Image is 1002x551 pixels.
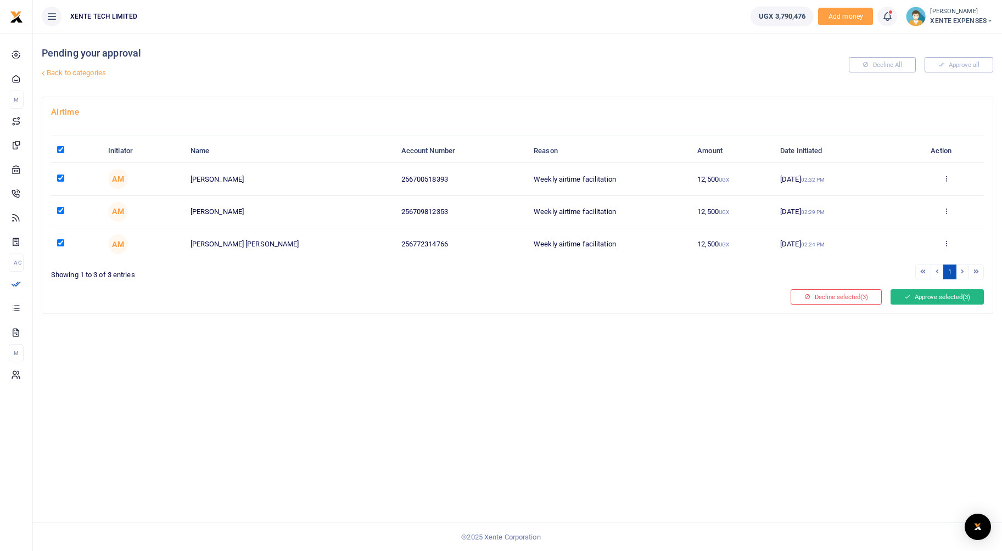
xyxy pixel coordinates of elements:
small: UGX [719,209,729,215]
th: : activate to sort column descending [51,139,102,163]
small: UGX [719,241,729,248]
li: M [9,344,24,362]
h4: Pending your approval [42,47,673,59]
small: [PERSON_NAME] [930,7,993,16]
th: Action: activate to sort column ascending [909,139,984,163]
span: (3) [962,293,970,301]
th: Date Initiated: activate to sort column ascending [774,139,909,163]
a: Add money [818,12,873,20]
a: Back to categories [39,64,673,82]
span: (3) [860,293,868,301]
td: 12,500 [691,163,774,195]
span: Add money [818,8,873,26]
td: [DATE] [774,196,909,228]
img: profile-user [906,7,926,26]
li: Wallet ballance [746,7,818,26]
small: 02:32 PM [801,177,825,183]
a: profile-user [PERSON_NAME] XENTE EXPENSES [906,7,993,26]
th: Initiator: activate to sort column ascending [102,139,184,163]
a: UGX 3,790,476 [751,7,814,26]
span: Agatha Mutumba [108,169,128,189]
td: 256700518393 [395,163,528,195]
a: 1 [943,265,956,279]
td: Weekly airtime facilitation [528,196,691,228]
td: [PERSON_NAME] [184,196,395,228]
th: Name: activate to sort column ascending [184,139,395,163]
td: 12,500 [691,196,774,228]
td: Weekly airtime facilitation [528,228,691,260]
th: Account Number: activate to sort column ascending [395,139,528,163]
small: UGX [719,177,729,183]
li: M [9,91,24,109]
td: [DATE] [774,163,909,195]
button: Approve selected(3) [891,289,984,305]
td: Weekly airtime facilitation [528,163,691,195]
span: Agatha Mutumba [108,234,128,254]
span: UGX 3,790,476 [759,11,805,22]
td: 12,500 [691,228,774,260]
div: Open Intercom Messenger [965,514,991,540]
td: [PERSON_NAME] [184,163,395,195]
a: logo-small logo-large logo-large [10,12,23,20]
th: Amount: activate to sort column ascending [691,139,774,163]
span: Agatha Mutumba [108,202,128,222]
td: 256709812353 [395,196,528,228]
button: Decline selected(3) [791,289,882,305]
small: 02:24 PM [801,241,825,248]
span: XENTE TECH LIMITED [66,12,142,21]
li: Ac [9,254,24,272]
span: XENTE EXPENSES [930,16,993,26]
h4: Airtime [51,106,984,118]
small: 02:29 PM [801,209,825,215]
div: Showing 1 to 3 of 3 entries [51,263,513,280]
li: Toup your wallet [818,8,873,26]
img: logo-small [10,10,23,24]
td: [DATE] [774,228,909,260]
th: Reason: activate to sort column ascending [528,139,691,163]
td: 256772314766 [395,228,528,260]
td: [PERSON_NAME] [PERSON_NAME] [184,228,395,260]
